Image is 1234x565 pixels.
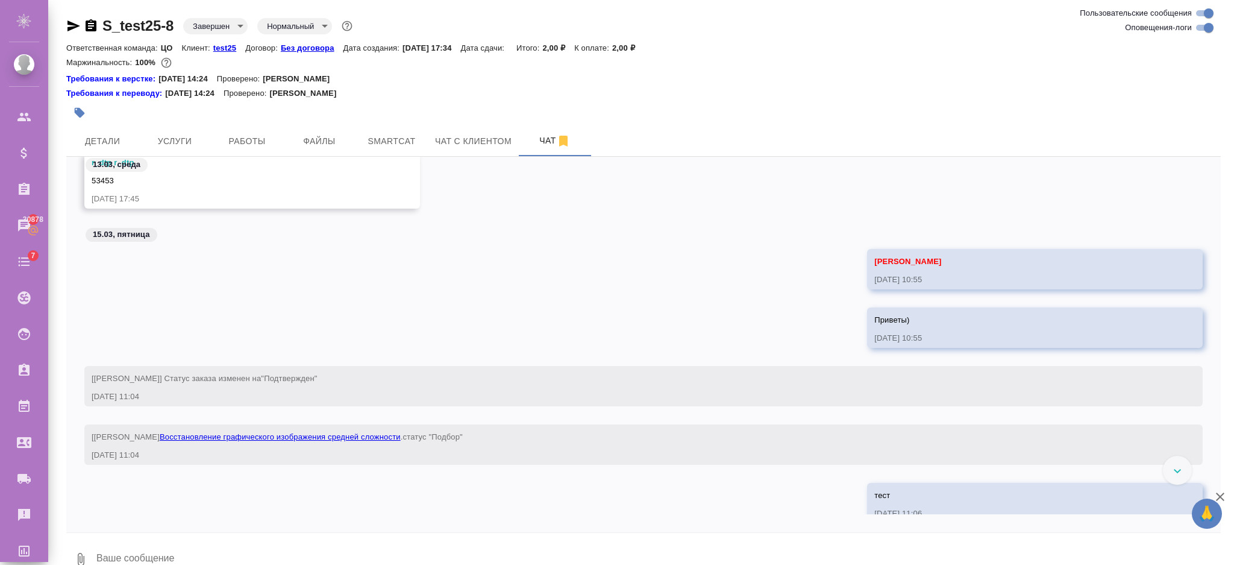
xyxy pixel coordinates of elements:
[874,332,1160,344] div: [DATE] 10:55
[874,508,1160,520] div: [DATE] 11:06
[3,210,45,241] a: 30878
[874,315,909,324] span: Приветы)
[102,17,174,34] a: S_test25-8
[339,18,355,34] button: Доп статусы указывают на важность/срочность заказа
[182,43,213,52] p: Клиент:
[66,87,165,99] a: Требования к переводу:
[146,134,204,149] span: Услуги
[874,257,941,266] span: [PERSON_NAME]
[161,43,182,52] p: ЦО
[3,247,45,277] a: 7
[435,134,512,149] span: Чат с клиентом
[183,18,248,34] div: Завершен
[66,43,161,52] p: Ответственная команда:
[263,21,318,31] button: Нормальный
[281,42,343,52] a: Без договора
[160,432,401,441] a: Восстановление графического изображения средней сложности
[213,43,245,52] p: test25
[92,374,318,383] span: [[PERSON_NAME]] Статус заказа изменен на
[189,21,233,31] button: Завершен
[526,133,584,148] span: Чат
[612,43,644,52] p: 2,00 ₽
[23,250,42,262] span: 7
[574,43,612,52] p: К оплате:
[245,43,281,52] p: Договор:
[93,159,140,171] p: 13.03, среда
[93,229,150,241] p: 15.03, пятница
[263,73,339,85] p: [PERSON_NAME]
[92,449,1160,461] div: [DATE] 11:04
[343,43,402,52] p: Дата создания:
[290,134,348,149] span: Файлы
[1080,7,1192,19] span: Пользовательские сообщения
[84,19,98,33] button: Скопировать ссылку
[269,87,345,99] p: [PERSON_NAME]
[165,87,224,99] p: [DATE] 14:24
[158,73,217,85] p: [DATE] 14:24
[874,491,890,500] span: тест
[224,87,270,99] p: Проверено:
[92,176,114,185] span: 53453
[92,193,378,205] div: [DATE] 17:45
[1192,499,1222,529] button: 🙏
[158,55,174,71] button: 0.00 RUB;
[461,43,507,52] p: Дата сдачи:
[66,99,93,126] button: Добавить тэг
[74,134,131,149] span: Детали
[92,391,1160,403] div: [DATE] 11:04
[16,213,51,226] span: 30878
[363,134,421,149] span: Smartcat
[403,432,463,441] span: статус "Подбор"
[213,42,245,52] a: test25
[261,374,317,383] span: "Подтвержден"
[66,58,135,67] p: Маржинальность:
[135,58,158,67] p: 100%
[874,274,1160,286] div: [DATE] 10:55
[281,43,343,52] p: Без договора
[1197,501,1217,526] span: 🙏
[402,43,461,52] p: [DATE] 17:34
[66,73,158,85] a: Требования к верстке:
[516,43,542,52] p: Итого:
[92,432,463,441] span: [[PERSON_NAME] .
[66,73,158,85] div: Нажми, чтобы открыть папку с инструкцией
[217,73,263,85] p: Проверено:
[66,87,165,99] div: Нажми, чтобы открыть папку с инструкцией
[1125,22,1192,34] span: Оповещения-логи
[218,134,276,149] span: Работы
[542,43,574,52] p: 2,00 ₽
[66,19,81,33] button: Скопировать ссылку для ЯМессенджера
[257,18,332,34] div: Завершен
